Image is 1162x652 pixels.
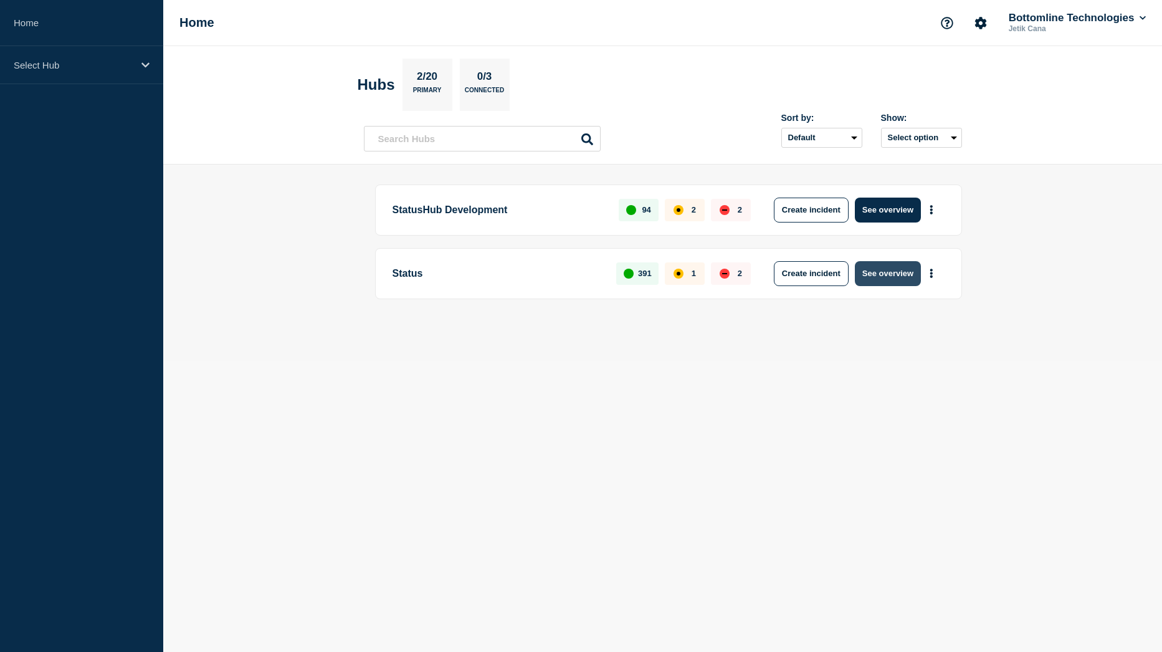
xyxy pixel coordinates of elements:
[720,205,730,215] div: down
[1006,12,1148,24] button: Bottomline Technologies
[738,205,742,214] p: 2
[412,70,442,87] p: 2/20
[393,261,602,286] p: Status
[393,198,605,223] p: StatusHub Development
[923,262,940,285] button: More actions
[638,269,652,278] p: 391
[738,269,742,278] p: 2
[14,60,133,70] p: Select Hub
[642,205,650,214] p: 94
[413,87,442,100] p: Primary
[179,16,214,30] h1: Home
[364,126,601,151] input: Search Hubs
[626,205,636,215] div: up
[624,269,634,279] div: up
[855,261,921,286] button: See overview
[781,128,862,148] select: Sort by
[781,113,862,123] div: Sort by:
[881,113,962,123] div: Show:
[674,205,683,215] div: affected
[692,269,696,278] p: 1
[934,10,960,36] button: Support
[881,128,962,148] button: Select option
[358,76,395,93] h2: Hubs
[674,269,683,279] div: affected
[774,198,849,223] button: Create incident
[472,70,497,87] p: 0/3
[1006,24,1136,33] p: Jetik Cana
[692,205,696,214] p: 2
[923,198,940,221] button: More actions
[465,87,504,100] p: Connected
[855,198,921,223] button: See overview
[720,269,730,279] div: down
[774,261,849,286] button: Create incident
[968,10,994,36] button: Account settings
